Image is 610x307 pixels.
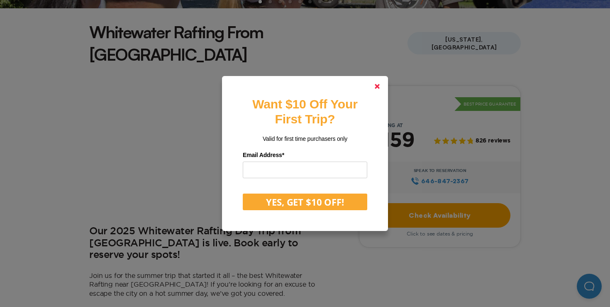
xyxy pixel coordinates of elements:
span: Valid for first time purchasers only [263,135,347,142]
a: Close [367,76,387,96]
label: Email Address [243,149,367,162]
button: YES, GET $10 OFF! [243,194,367,210]
span: Required [282,152,284,158]
strong: Want $10 Off Your First Trip? [252,97,357,126]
